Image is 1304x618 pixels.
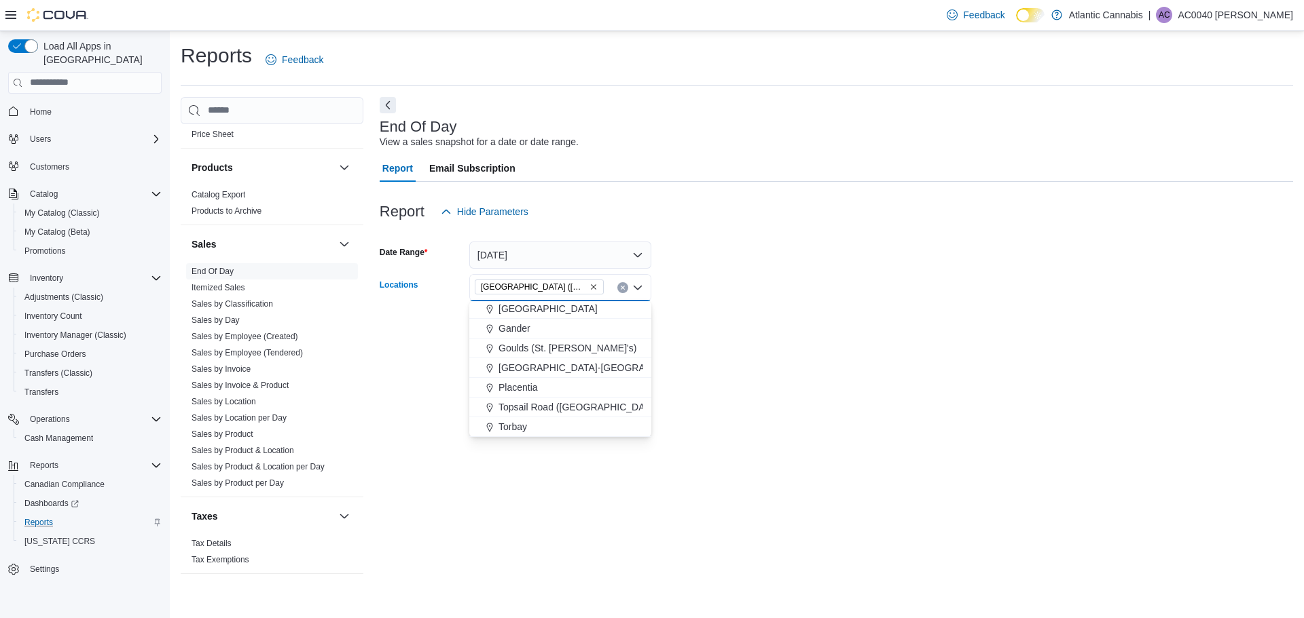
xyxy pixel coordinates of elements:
a: [US_STATE] CCRS [19,533,101,549]
a: Canadian Compliance [19,476,110,493]
span: Sales by Invoice & Product [192,380,289,391]
button: Torbay [469,417,651,437]
h3: Report [380,204,424,220]
a: Customers [24,159,75,175]
span: Sales by Location [192,396,256,407]
a: Cash Management [19,430,98,446]
h1: Reports [181,42,252,69]
button: Products [192,161,333,174]
div: Pricing [181,126,363,148]
button: Promotions [14,242,167,260]
a: Sales by Product & Location per Day [192,462,325,471]
a: Sales by Invoice & Product [192,381,289,390]
span: Cash Management [19,430,162,446]
button: [DATE] [469,242,651,269]
button: Close list of options [632,282,643,293]
a: Inventory Count [19,308,88,324]
button: Remove Water Street (St. John's) from selection in this group [590,283,598,291]
span: Sales by Classification [192,298,273,309]
span: Sales by Product & Location [192,445,294,456]
span: Price Sheet [192,129,234,140]
a: Adjustments (Classic) [19,289,109,305]
button: Goulds (St. [PERSON_NAME]'s) [469,339,651,358]
button: Inventory [3,269,167,288]
button: Products [336,159,352,176]
span: Inventory Manager (Classic) [19,327,162,343]
span: Gander [499,322,530,335]
span: Reports [24,517,53,528]
button: Transfers (Classic) [14,364,167,383]
label: Locations [380,279,418,290]
span: [GEOGRAPHIC_DATA] ([GEOGRAPHIC_DATA][PERSON_NAME]) [481,280,587,294]
span: Inventory Manager (Classic) [24,330,126,341]
button: Reports [24,457,64,474]
a: Reports [19,514,58,530]
div: View a sales snapshot for a date or date range. [380,135,579,149]
span: Transfers (Classic) [24,368,92,379]
a: Home [24,104,57,120]
button: Home [3,102,167,121]
button: Hide Parameters [435,198,534,225]
span: Water Street (St. John's) [475,279,604,294]
span: Feedback [963,8,1004,22]
a: Sales by Day [192,315,240,325]
div: Choose from the following options [469,240,651,437]
button: Topsail Road ([GEOGRAPHIC_DATA][PERSON_NAME]) [469,398,651,417]
button: Operations [3,410,167,429]
span: Transfers (Classic) [19,365,162,381]
button: [US_STATE] CCRS [14,532,167,551]
span: Reports [24,457,162,474]
div: Products [181,187,363,225]
span: Email Subscription [429,155,515,182]
button: Settings [3,559,167,579]
span: Promotions [19,243,162,259]
button: Taxes [192,509,333,523]
span: Settings [30,564,59,575]
p: AC0040 [PERSON_NAME] [1178,7,1293,23]
button: Adjustments (Classic) [14,288,167,307]
button: Gander [469,319,651,339]
h3: Sales [192,237,217,251]
a: Transfers [19,384,64,400]
a: Inventory Manager (Classic) [19,327,132,343]
p: Atlantic Cannabis [1069,7,1143,23]
span: Users [30,134,51,144]
span: Adjustments (Classic) [19,289,162,305]
a: Sales by Classification [192,299,273,309]
a: Itemized Sales [192,283,245,292]
span: Canadian Compliance [24,479,105,490]
input: Dark Mode [1016,8,1045,22]
a: Catalog Export [192,190,245,199]
a: Tax Details [192,539,232,548]
span: Topsail Road ([GEOGRAPHIC_DATA][PERSON_NAME]) [499,400,740,414]
span: Adjustments (Classic) [24,292,103,303]
button: Reports [14,513,167,532]
span: Catalog Export [192,189,245,200]
span: Goulds (St. [PERSON_NAME]'s) [499,341,636,355]
span: Sales by Employee (Created) [192,331,298,342]
p: | [1148,7,1151,23]
span: Home [24,103,162,120]
nav: Complex example [8,96,162,615]
div: Sales [181,263,363,497]
button: Inventory [24,270,69,286]
button: Clear input [617,282,628,293]
span: Sales by Invoice [192,364,251,374]
label: Date Range [380,247,428,258]
a: Feedback [260,46,329,73]
span: Transfers [19,384,162,400]
button: Catalog [24,186,63,202]
a: Sales by Product per Day [192,478,284,488]
span: Reports [30,460,58,471]
a: Sales by Employee (Tendered) [192,348,303,358]
button: [GEOGRAPHIC_DATA] [469,299,651,319]
a: Sales by Product & Location [192,446,294,455]
a: Products to Archive [192,206,261,216]
button: Sales [192,237,333,251]
button: Inventory Count [14,307,167,326]
span: Sales by Day [192,315,240,326]
span: Sales by Product & Location per Day [192,461,325,472]
span: Operations [24,411,162,427]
